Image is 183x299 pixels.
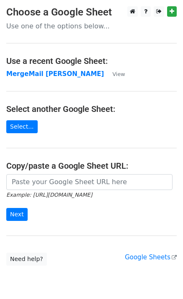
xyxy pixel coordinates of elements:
[6,6,177,18] h3: Choose a Google Sheet
[6,22,177,30] p: Use one of the options below...
[6,208,28,221] input: Next
[6,253,47,266] a: Need help?
[112,71,125,77] small: View
[6,70,104,78] a: MergeMail [PERSON_NAME]
[104,70,125,78] a: View
[6,174,173,190] input: Paste your Google Sheet URL here
[6,192,92,198] small: Example: [URL][DOMAIN_NAME]
[6,161,177,171] h4: Copy/paste a Google Sheet URL:
[6,104,177,114] h4: Select another Google Sheet:
[6,120,38,133] a: Select...
[125,253,177,261] a: Google Sheets
[6,56,177,66] h4: Use a recent Google Sheet:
